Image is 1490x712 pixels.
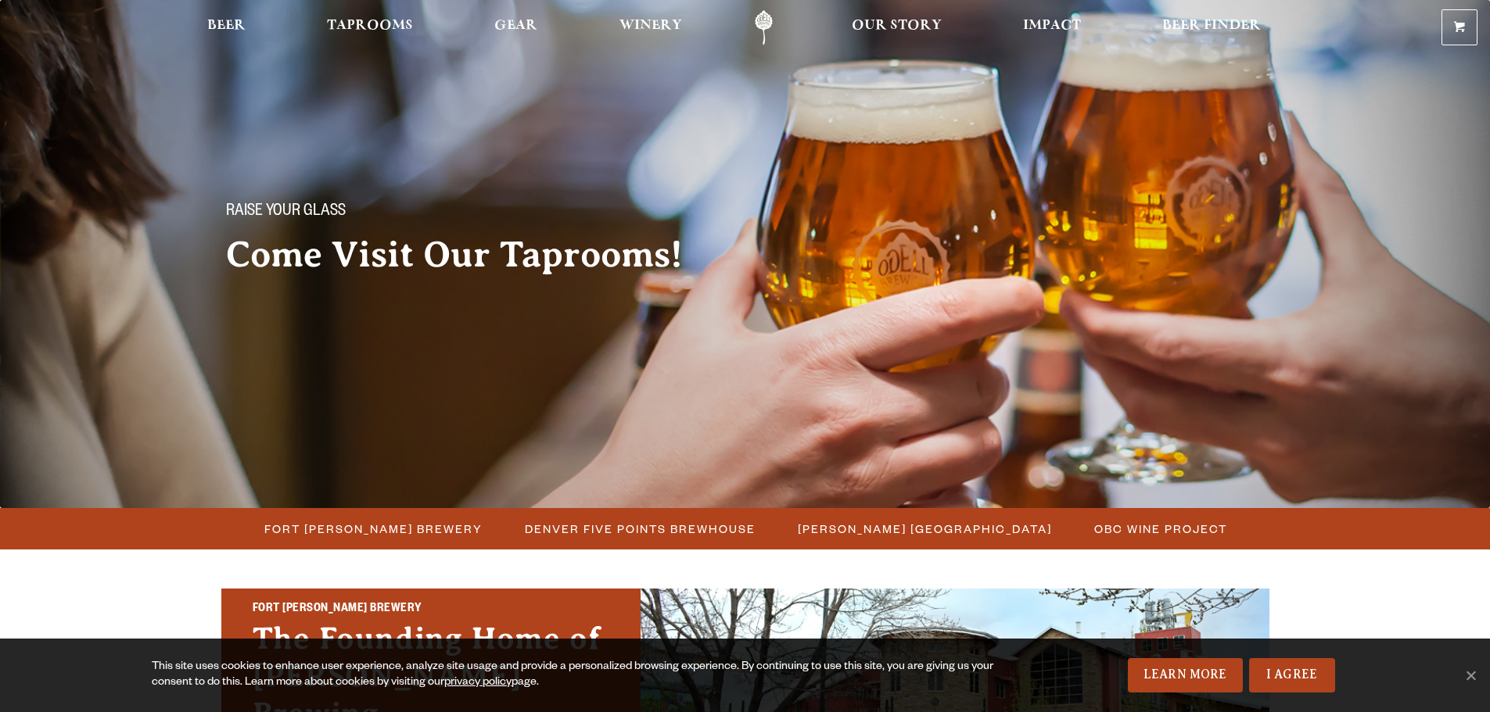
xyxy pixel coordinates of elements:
[494,20,537,32] span: Gear
[484,10,548,45] a: Gear
[609,10,692,45] a: Winery
[253,599,609,620] h2: Fort [PERSON_NAME] Brewery
[197,10,256,45] a: Beer
[515,517,763,540] a: Denver Five Points Brewhouse
[226,202,346,223] span: Raise your glass
[327,20,413,32] span: Taprooms
[444,677,512,689] a: privacy policy
[264,517,483,540] span: Fort [PERSON_NAME] Brewery
[1094,517,1227,540] span: OBC Wine Project
[207,20,246,32] span: Beer
[788,517,1060,540] a: [PERSON_NAME] [GEOGRAPHIC_DATA]
[842,10,952,45] a: Our Story
[226,235,714,274] h2: Come Visit Our Taprooms!
[525,517,756,540] span: Denver Five Points Brewhouse
[1085,517,1235,540] a: OBC Wine Project
[1249,658,1335,692] a: I Agree
[798,517,1052,540] span: [PERSON_NAME] [GEOGRAPHIC_DATA]
[317,10,423,45] a: Taprooms
[734,10,793,45] a: Odell Home
[1128,658,1243,692] a: Learn More
[1152,10,1271,45] a: Beer Finder
[255,517,490,540] a: Fort [PERSON_NAME] Brewery
[1162,20,1261,32] span: Beer Finder
[852,20,942,32] span: Our Story
[619,20,682,32] span: Winery
[152,660,999,691] div: This site uses cookies to enhance user experience, analyze site usage and provide a personalized ...
[1023,20,1081,32] span: Impact
[1463,667,1478,683] span: No
[1013,10,1091,45] a: Impact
